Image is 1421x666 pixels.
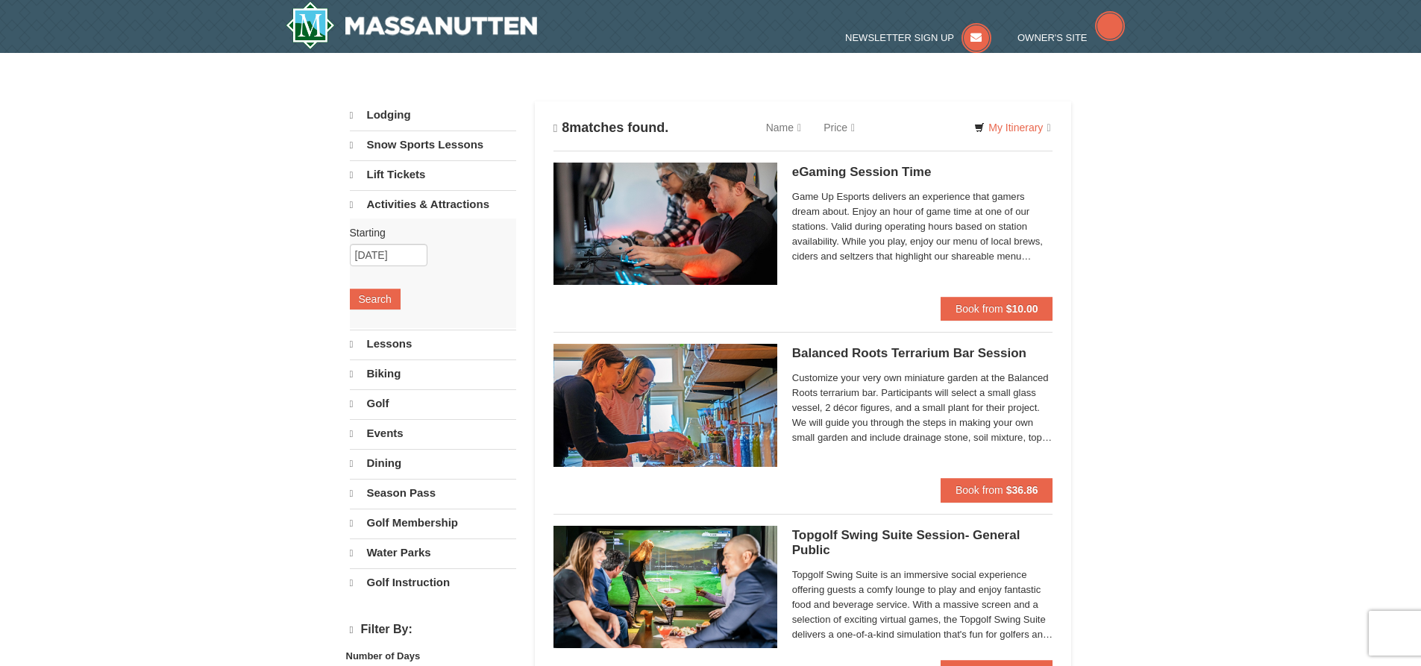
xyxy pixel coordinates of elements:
a: Name [755,113,812,142]
a: Lessons [350,330,516,358]
span: Topgolf Swing Suite is an immersive social experience offering guests a comfy lounge to play and ... [792,568,1053,642]
strong: $36.86 [1006,484,1038,496]
a: Newsletter Sign Up [845,32,991,43]
a: Price [812,113,866,142]
span: Game Up Esports delivers an experience that gamers dream about. Enjoy an hour of game time at one... [792,189,1053,264]
span: Customize your very own miniature garden at the Balanced Roots terrarium bar. Participants will s... [792,371,1053,445]
strong: $10.00 [1006,303,1038,315]
a: Dining [350,449,516,477]
a: Snow Sports Lessons [350,131,516,159]
h5: Topgolf Swing Suite Session- General Public [792,528,1053,558]
a: Water Parks [350,538,516,567]
a: Biking [350,359,516,388]
a: Golf Instruction [350,568,516,597]
button: Book from $10.00 [941,297,1053,321]
a: Golf [350,389,516,418]
a: Golf Membership [350,509,516,537]
a: Activities & Attractions [350,190,516,219]
span: Newsletter Sign Up [845,32,954,43]
img: 19664770-34-0b975b5b.jpg [553,163,777,285]
img: 18871151-30-393e4332.jpg [553,344,777,466]
a: Lodging [350,101,516,129]
label: Starting [350,225,505,240]
h5: eGaming Session Time [792,165,1053,180]
a: My Itinerary [964,116,1060,139]
a: Owner's Site [1017,32,1125,43]
h5: Balanced Roots Terrarium Bar Session [792,346,1053,361]
span: Owner's Site [1017,32,1088,43]
button: Search [350,289,401,310]
strong: Number of Days [346,650,421,662]
img: Massanutten Resort Logo [286,1,538,49]
a: Lift Tickets [350,160,516,189]
a: Season Pass [350,479,516,507]
span: Book from [956,303,1003,315]
h4: Filter By: [350,623,516,637]
button: Book from $36.86 [941,478,1053,502]
img: 19664770-17-d333e4c3.jpg [553,526,777,648]
a: Massanutten Resort [286,1,538,49]
a: Events [350,419,516,447]
span: Book from [956,484,1003,496]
